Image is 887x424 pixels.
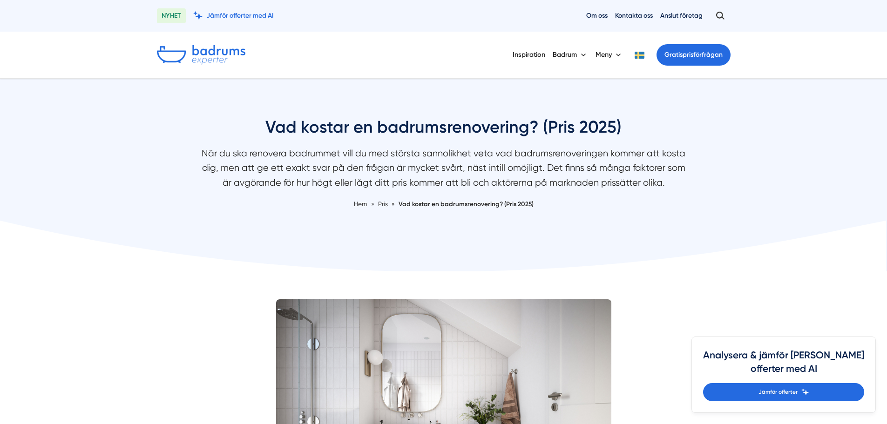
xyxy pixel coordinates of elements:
[378,200,389,208] a: Pris
[703,348,864,383] h4: Analysera & jämför [PERSON_NAME] offerter med AI
[513,43,545,67] a: Inspiration
[193,11,274,20] a: Jämför offerter med AI
[596,43,623,67] button: Meny
[157,45,245,65] img: Badrumsexperter.se logotyp
[553,43,588,67] button: Badrum
[657,44,731,66] a: Gratisprisförfrågan
[371,199,374,209] span: »
[664,51,683,59] span: Gratis
[197,116,691,146] h1: Vad kostar en badrumsrenovering? (Pris 2025)
[197,146,691,195] p: När du ska renovera badrummet vill du med största sannolikhet veta vad badrumsrenoveringen kommer...
[660,11,703,20] a: Anslut företag
[615,11,653,20] a: Kontakta oss
[378,200,388,208] span: Pris
[703,383,864,401] a: Jämför offerter
[758,388,798,397] span: Jämför offerter
[586,11,608,20] a: Om oss
[206,11,274,20] span: Jämför offerter med AI
[157,8,186,23] span: NYHET
[392,199,395,209] span: »
[197,199,691,209] nav: Breadcrumb
[354,200,367,208] a: Hem
[399,200,534,208] a: Vad kostar en badrumsrenovering? (Pris 2025)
